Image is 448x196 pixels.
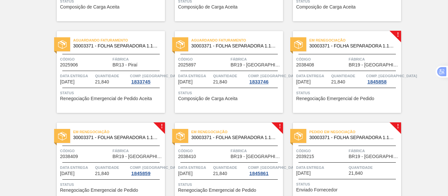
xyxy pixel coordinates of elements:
span: Data entrega [60,73,93,79]
div: 1845861 [248,171,270,176]
span: 2025906 [60,62,78,67]
span: 21,840 [349,171,363,176]
span: Código [60,148,111,154]
span: Fábrica [112,148,163,154]
span: Quantidade [213,164,247,171]
span: BR19 - Nova Rio [112,154,163,159]
span: Código [178,56,229,62]
span: BR19 - Nova Rio [231,154,281,159]
span: Renegociação Emergencial de Pedido [178,188,256,193]
span: 30003371 - FOLHA SEPARADORA 1.175 mm x 980 mm; [73,135,160,140]
span: Data entrega [178,73,212,79]
span: Status [178,90,281,96]
span: Quantidade [349,164,399,171]
span: Composição de Carga Aceita [296,5,356,9]
span: 2038410 [178,154,196,159]
span: Status [178,181,281,188]
span: 2025897 [178,62,196,67]
span: Data entrega [60,164,93,171]
div: 1833745 [130,79,152,84]
span: Fábrica [349,148,399,154]
span: Fábrica [231,56,281,62]
span: Quantidade [95,164,129,171]
span: Código [296,56,347,62]
span: 2038409 [60,154,78,159]
span: Status [296,181,399,187]
span: 30003371 - FOLHA SEPARADORA 1.175 mm x 980 mm; [191,44,278,48]
img: status [58,40,67,49]
span: 15/10/2025 [60,80,74,84]
span: 2038408 [296,62,314,67]
a: Comp. [GEOGRAPHIC_DATA]1845858 [366,73,399,84]
span: 21,840 [213,171,227,176]
span: Renegociação Emergencial de Pedido [296,96,374,101]
span: Data entrega [178,164,212,171]
span: 30003371 - FOLHA SEPARADORA 1.175 mm x 980 mm; [191,135,278,140]
a: Comp. [GEOGRAPHIC_DATA]1845859 [130,164,163,176]
span: 31/10/2025 [60,171,74,176]
span: Em renegociação [191,129,283,135]
span: 21,840 [95,80,109,84]
span: 17/10/2025 [178,80,193,84]
img: status [176,132,185,140]
span: Fábrica [349,56,399,62]
span: Comp. Carga [130,164,181,171]
span: Quantidade [331,73,365,79]
div: 1845858 [366,79,388,84]
span: Em renegociação [73,129,165,135]
span: Composição de Carga Aceita [60,5,119,9]
a: Comp. [GEOGRAPHIC_DATA]1833746 [248,73,281,84]
span: 21,840 [95,171,109,176]
span: BR19 - Nova Rio [231,62,281,67]
span: Fábrica [112,56,163,62]
span: 2039215 [296,154,314,159]
img: status [176,40,185,49]
span: 05/11/2025 [296,171,311,176]
span: Comp. Carga [130,73,181,79]
span: 30003371 - FOLHA SEPARADORA 1.175 mm x 980 mm; [309,135,396,140]
span: Composição de Carga Aceita [178,96,237,101]
span: Pedido em Negociação [309,129,401,135]
span: Data entrega [296,73,330,79]
span: 21,840 [213,80,227,84]
span: Aguardando Faturamento [73,37,165,44]
img: status [294,40,303,49]
span: Renegociação Emergencial de Pedido Aceita [60,96,152,101]
img: status [58,132,67,140]
span: Data entrega [296,164,347,171]
span: BR19 - Nova Rio [349,154,399,159]
span: 03/11/2025 [178,171,193,176]
div: 1845859 [130,171,152,176]
div: 1833746 [248,79,270,84]
span: Código [296,148,347,154]
span: Comp. Carga [248,164,299,171]
a: statusAguardando Faturamento30003371 - FOLHA SEPARADORA 1.175 mm x 980 mm;Código2025897FábricaBR1... [165,31,283,113]
span: Fábrica [231,148,281,154]
span: Quantidade [95,73,129,79]
span: 27/10/2025 [296,80,311,84]
span: 30003371 - FOLHA SEPARADORA 1.175 mm x 980 mm; [73,44,160,48]
span: Comp. Carga [366,73,417,79]
span: BR13 - Piraí [112,62,137,67]
span: Aguardando Faturamento [191,37,283,44]
span: Renegociação Emergencial de Pedido [60,188,138,193]
a: Comp. [GEOGRAPHIC_DATA]1845861 [248,164,281,176]
span: 30003371 - FOLHA SEPARADORA 1.175 mm x 980 mm; [309,44,396,48]
span: Quantidade [213,73,247,79]
span: Status [296,90,399,96]
a: statusAguardando Faturamento30003371 - FOLHA SEPARADORA 1.175 mm x 980 mm;Código2025906FábricaBR1... [47,31,165,113]
span: Código [178,148,229,154]
span: BR19 - Nova Rio [349,62,399,67]
span: Status [60,90,163,96]
a: Comp. [GEOGRAPHIC_DATA]1833745 [130,73,163,84]
span: Código [60,56,111,62]
img: status [294,132,303,140]
span: Comp. Carga [248,73,299,79]
span: 21,840 [331,80,345,84]
span: Em renegociação [309,37,401,44]
a: !statusEm renegociação30003371 - FOLHA SEPARADORA 1.175 mm x 980 mm;Código2038408FábricaBR19 - [G... [283,31,401,113]
span: Composição de Carga Aceita [178,5,237,9]
span: Status [60,181,163,188]
span: Enviado Fornecedor [296,187,337,192]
